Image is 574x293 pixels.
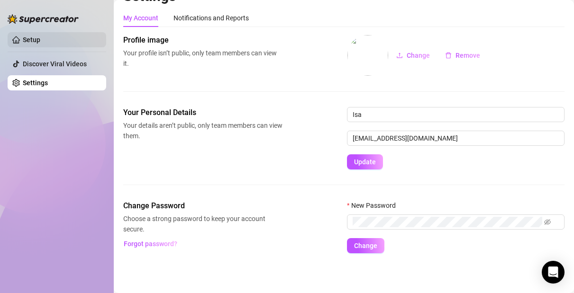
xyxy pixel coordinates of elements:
span: Your profile isn’t public, only team members can view it. [123,48,282,69]
button: Forgot password? [123,236,177,251]
span: Your details aren’t public, only team members can view them. [123,120,282,141]
input: Enter new email [347,131,565,146]
span: delete [445,52,452,59]
span: Change Password [123,200,282,212]
span: upload [396,52,403,59]
span: Remove [456,52,480,59]
label: New Password [347,200,402,211]
span: Your Personal Details [123,107,282,118]
span: Profile image [123,35,282,46]
button: Remove [437,48,488,63]
span: Choose a strong password to keep your account secure. [123,213,282,234]
span: eye-invisible [544,219,551,225]
div: Open Intercom Messenger [542,261,565,284]
span: Forgot password? [124,240,177,248]
span: Change [407,52,430,59]
button: Change [389,48,437,63]
span: Change [354,242,377,249]
button: Change [347,238,384,253]
input: Enter name [347,107,565,122]
div: Notifications and Reports [173,13,249,23]
img: profilePics%2FBp4fAHKyLOTzXQkEVDGH7yXTwgt2.jpeg [347,35,388,76]
a: Settings [23,79,48,87]
img: logo-BBDzfeDw.svg [8,14,79,24]
a: Setup [23,36,40,44]
span: Update [354,158,376,166]
button: Update [347,154,383,169]
input: New Password [353,217,542,227]
a: Discover Viral Videos [23,60,87,68]
div: My Account [123,13,158,23]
